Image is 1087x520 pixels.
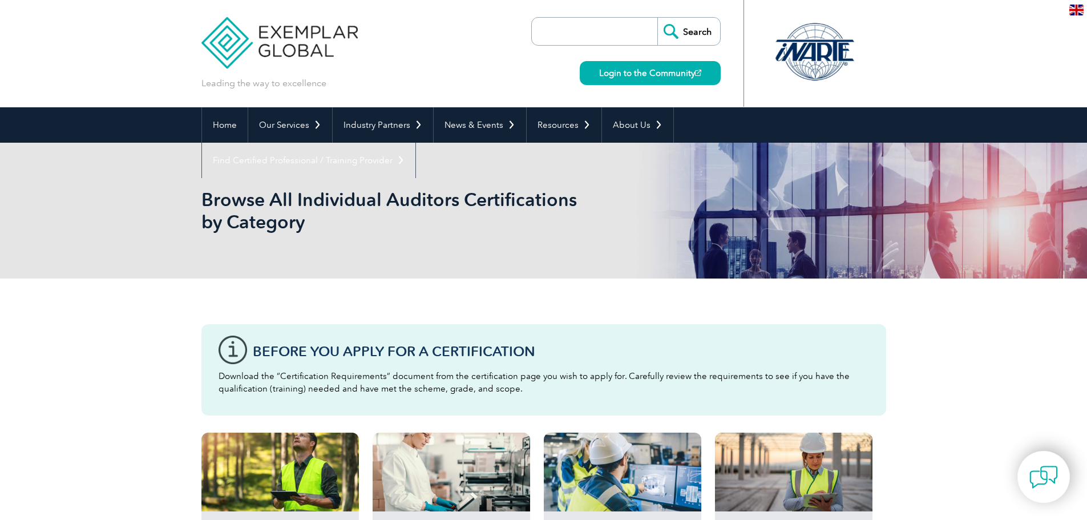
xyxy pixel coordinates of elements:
[248,107,332,143] a: Our Services
[695,70,701,76] img: open_square.png
[1069,5,1084,15] img: en
[219,370,869,395] p: Download the “Certification Requirements” document from the certification page you wish to apply ...
[202,143,415,178] a: Find Certified Professional / Training Provider
[527,107,601,143] a: Resources
[1029,463,1058,491] img: contact-chat.png
[253,344,869,358] h3: Before You Apply For a Certification
[434,107,526,143] a: News & Events
[602,107,673,143] a: About Us
[201,77,326,90] p: Leading the way to excellence
[657,18,720,45] input: Search
[201,188,640,233] h1: Browse All Individual Auditors Certifications by Category
[202,107,248,143] a: Home
[580,61,721,85] a: Login to the Community
[333,107,433,143] a: Industry Partners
